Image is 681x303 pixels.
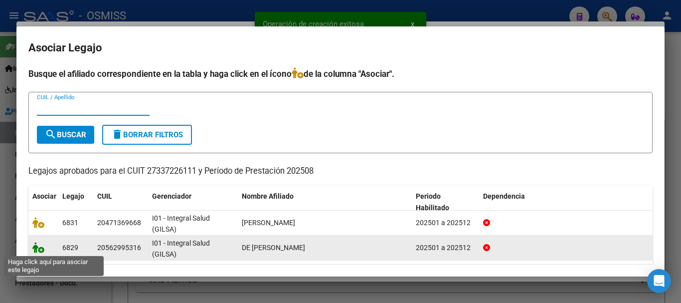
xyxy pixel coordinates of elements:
[62,219,78,227] span: 6831
[242,219,295,227] span: GONZALEZ IGNACIO
[45,128,57,140] mat-icon: search
[483,192,525,200] span: Dependencia
[45,130,86,139] span: Buscar
[412,186,479,219] datatable-header-cell: Periodo Habilitado
[416,217,475,229] div: 202501 a 202512
[28,38,653,57] h2: Asociar Legajo
[416,242,475,254] div: 202501 a 202512
[152,239,210,259] span: I01 - Integral Salud (GILSA)
[93,186,148,219] datatable-header-cell: CUIL
[28,265,653,290] div: 2 registros
[111,128,123,140] mat-icon: delete
[479,186,653,219] datatable-header-cell: Dependencia
[37,126,94,144] button: Buscar
[647,269,671,293] div: Open Intercom Messenger
[32,192,56,200] span: Asociar
[97,192,112,200] span: CUIL
[416,192,449,212] span: Periodo Habilitado
[28,165,653,178] p: Legajos aprobados para el CUIT 27337226111 y Período de Prestación 202508
[152,214,210,234] span: I01 - Integral Salud (GILSA)
[28,186,58,219] datatable-header-cell: Asociar
[97,242,141,254] div: 20562995316
[238,186,412,219] datatable-header-cell: Nombre Afiliado
[242,244,305,252] span: DE BIASE VALENTINO
[62,244,78,252] span: 6829
[58,186,93,219] datatable-header-cell: Legajo
[148,186,238,219] datatable-header-cell: Gerenciador
[28,67,653,80] h4: Busque el afiliado correspondiente en la tabla y haga click en el ícono de la columna "Asociar".
[102,125,192,145] button: Borrar Filtros
[152,192,191,200] span: Gerenciador
[242,192,294,200] span: Nombre Afiliado
[111,130,183,139] span: Borrar Filtros
[97,217,141,229] div: 20471369668
[62,192,84,200] span: Legajo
